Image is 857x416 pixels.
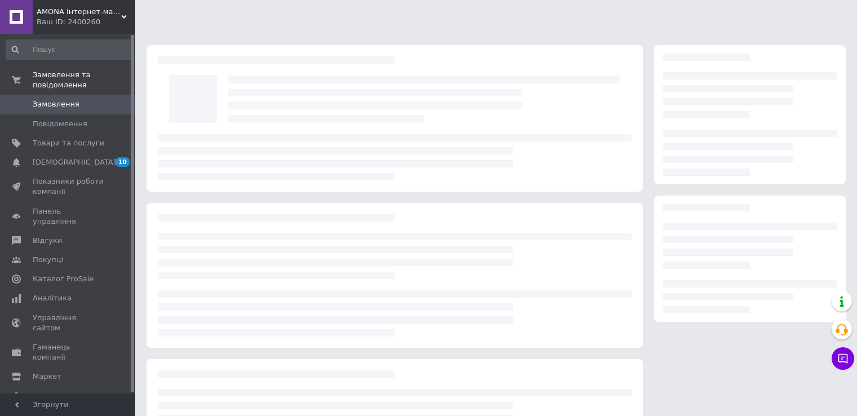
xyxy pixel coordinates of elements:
[33,157,116,167] span: [DEMOGRAPHIC_DATA]
[33,255,63,265] span: Покупці
[33,138,104,148] span: Товари та послуги
[33,176,104,197] span: Показники роботи компанії
[37,17,135,27] div: Ваш ID: 2400260
[33,274,94,284] span: Каталог ProSale
[832,347,854,370] button: Чат з покупцем
[33,313,104,333] span: Управління сайтом
[33,293,72,303] span: Аналітика
[33,236,62,246] span: Відгуки
[37,7,121,17] span: AMONA інтернет-магазин модного одягу
[33,391,90,401] span: Налаштування
[33,342,104,362] span: Гаманець компанії
[33,371,61,382] span: Маркет
[33,119,87,129] span: Повідомлення
[33,206,104,227] span: Панель управління
[116,157,130,167] span: 10
[33,70,135,90] span: Замовлення та повідомлення
[6,39,133,60] input: Пошук
[33,99,79,109] span: Замовлення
